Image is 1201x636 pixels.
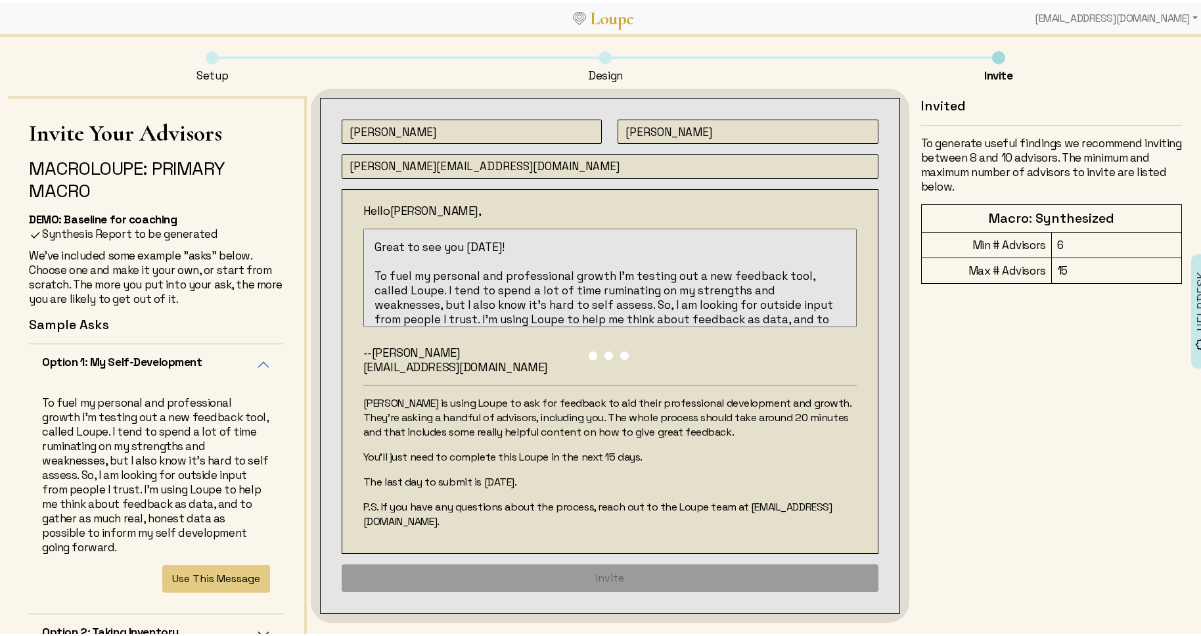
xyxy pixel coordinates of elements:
[29,246,283,304] p: We've included some example "asks" below. Choose one and make it your own, or start from scratch....
[921,133,1182,191] p: To generate useful findings we recommend inviting between 8 and 10 advisors. The minimum and maxi...
[921,230,1051,256] td: Min # Advisors
[29,226,42,239] img: FFFF
[586,4,639,28] a: Loupe
[588,66,622,80] div: Design
[29,117,283,144] h1: Invite Your Advisors
[29,314,283,330] h4: Sample Asks
[984,66,1012,80] div: Invite
[927,208,1176,224] h4: Macro: Synthesized
[42,352,202,367] h5: Option 1: My Self-Development
[29,210,283,224] div: DEMO: Baseline for coaching
[1051,230,1181,256] td: 6
[921,95,1182,112] h4: Invited
[162,562,270,590] button: Use This Message
[1051,256,1181,281] td: 15
[573,9,586,22] img: Loupe Logo
[29,154,91,177] span: Macro
[196,66,228,80] div: Setup
[42,393,270,552] p: To fuel my personal and professional growth I'm testing out a new feedback tool, called Loupe. I ...
[29,154,283,199] div: Loupe: Primary Macro
[29,342,283,382] button: Option 1: My Self-Development
[921,256,1051,281] td: Max # Advisors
